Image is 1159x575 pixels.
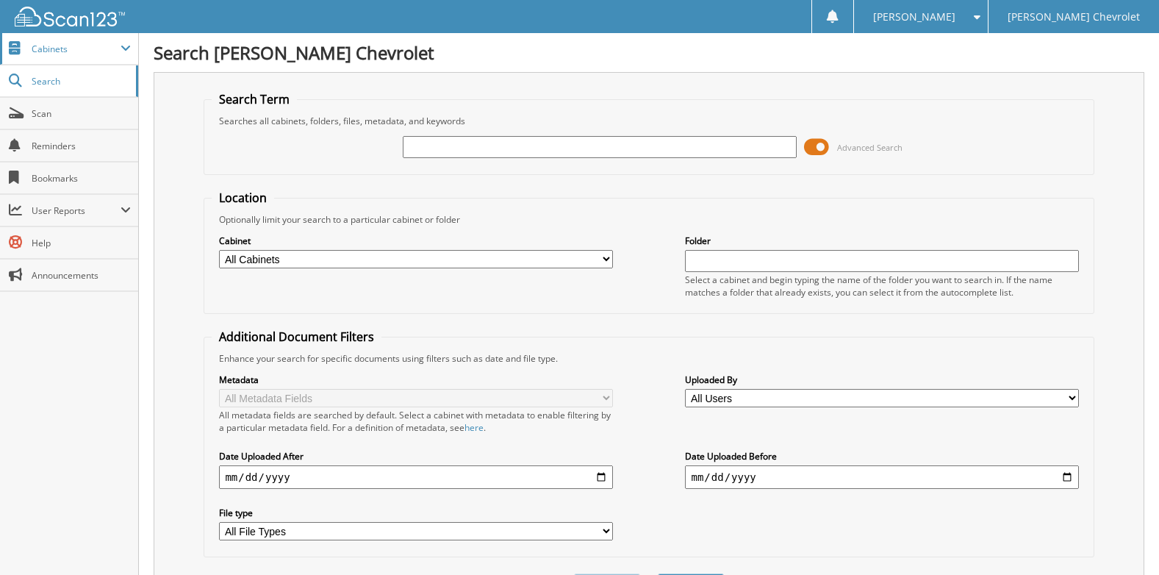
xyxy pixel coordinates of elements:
[873,12,955,21] span: [PERSON_NAME]
[212,115,1086,127] div: Searches all cabinets, folders, files, metadata, and keywords
[32,75,129,87] span: Search
[1008,12,1140,21] span: [PERSON_NAME] Chevrolet
[685,274,1078,299] div: Select a cabinet and begin typing the name of the folder you want to search in. If the name match...
[32,43,121,55] span: Cabinets
[219,465,612,489] input: start
[219,409,612,434] div: All metadata fields are searched by default. Select a cabinet with metadata to enable filtering b...
[219,374,612,386] label: Metadata
[32,107,131,120] span: Scan
[219,235,612,247] label: Cabinet
[212,329,381,345] legend: Additional Document Filters
[1086,504,1159,575] iframe: Chat Widget
[685,235,1078,247] label: Folder
[212,91,297,107] legend: Search Term
[32,204,121,217] span: User Reports
[32,140,131,152] span: Reminders
[32,237,131,249] span: Help
[32,269,131,282] span: Announcements
[212,190,274,206] legend: Location
[685,374,1078,386] label: Uploaded By
[212,213,1086,226] div: Optionally limit your search to a particular cabinet or folder
[219,507,612,519] label: File type
[212,352,1086,365] div: Enhance your search for specific documents using filters such as date and file type.
[685,465,1078,489] input: end
[464,421,484,434] a: here
[219,450,612,463] label: Date Uploaded After
[154,40,1144,65] h1: Search [PERSON_NAME] Chevrolet
[32,172,131,185] span: Bookmarks
[15,7,125,26] img: scan123-logo-white.svg
[685,450,1078,463] label: Date Uploaded Before
[837,142,903,153] span: Advanced Search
